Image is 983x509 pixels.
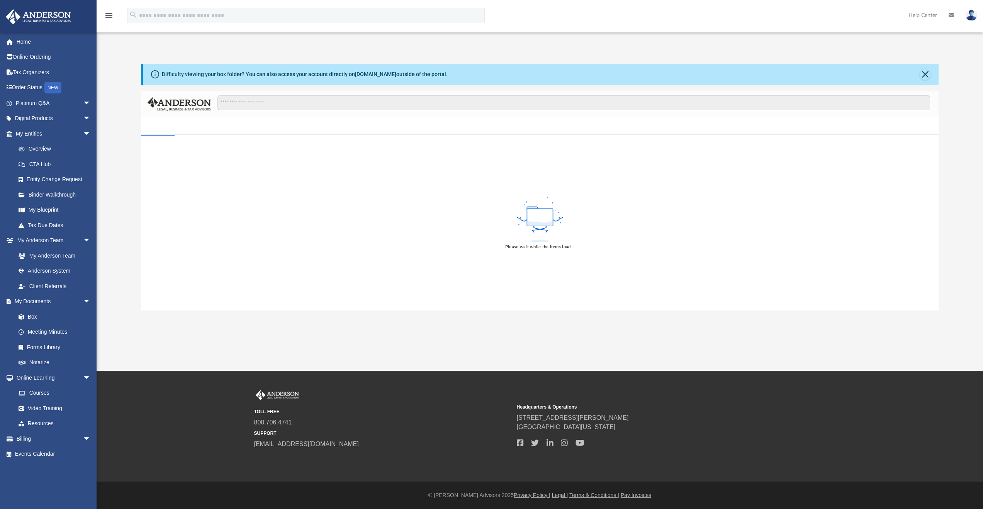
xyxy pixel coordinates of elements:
a: menu [104,15,114,20]
a: Online Learningarrow_drop_down [5,370,98,385]
a: My Blueprint [11,202,98,218]
a: Billingarrow_drop_down [5,431,102,446]
span: arrow_drop_down [83,431,98,447]
img: User Pic [966,10,977,21]
a: [EMAIL_ADDRESS][DOMAIN_NAME] [254,441,359,447]
button: Close [920,69,930,80]
a: Resources [11,416,98,431]
a: Notarize [11,355,98,370]
a: Entity Change Request [11,172,102,187]
small: Headquarters & Operations [517,404,774,411]
div: Difficulty viewing your box folder? You can also access your account directly on outside of the p... [162,70,448,78]
img: Anderson Advisors Platinum Portal [3,9,73,24]
i: search [129,10,138,19]
a: Order StatusNEW [5,80,102,96]
a: [GEOGRAPHIC_DATA][US_STATE] [517,424,616,430]
span: arrow_drop_down [83,111,98,127]
i: menu [104,11,114,20]
span: arrow_drop_down [83,126,98,142]
div: NEW [44,82,61,93]
a: Video Training [11,400,95,416]
span: arrow_drop_down [83,370,98,386]
a: Courses [11,385,98,401]
input: Search files and folders [217,95,930,110]
a: Online Ordering [5,49,102,65]
a: Forms Library [11,339,95,355]
a: [STREET_ADDRESS][PERSON_NAME] [517,414,629,421]
a: Terms & Conditions | [569,492,619,498]
a: My Anderson Teamarrow_drop_down [5,233,98,248]
a: My Anderson Team [11,248,95,263]
a: Privacy Policy | [514,492,550,498]
a: Legal | [552,492,568,498]
a: Home [5,34,102,49]
div: © [PERSON_NAME] Advisors 2025 [97,491,983,499]
a: Binder Walkthrough [11,187,102,202]
span: arrow_drop_down [83,233,98,249]
small: SUPPORT [254,430,511,437]
small: TOLL FREE [254,408,511,415]
a: Box [11,309,95,324]
a: Tax Due Dates [11,217,102,233]
a: My Entitiesarrow_drop_down [5,126,102,141]
div: Please wait while the items load... [505,244,574,251]
a: Events Calendar [5,446,102,462]
a: Meeting Minutes [11,324,98,340]
img: Anderson Advisors Platinum Portal [254,390,301,400]
a: Tax Organizers [5,64,102,80]
a: [DOMAIN_NAME] [355,71,396,77]
a: Anderson System [11,263,98,279]
span: arrow_drop_down [83,294,98,310]
a: CTA Hub [11,156,102,172]
a: 800.706.4741 [254,419,292,426]
a: Platinum Q&Aarrow_drop_down [5,95,102,111]
span: arrow_drop_down [83,95,98,111]
a: Digital Productsarrow_drop_down [5,111,102,126]
a: Pay Invoices [621,492,651,498]
a: Client Referrals [11,278,98,294]
a: My Documentsarrow_drop_down [5,294,98,309]
a: Overview [11,141,102,157]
